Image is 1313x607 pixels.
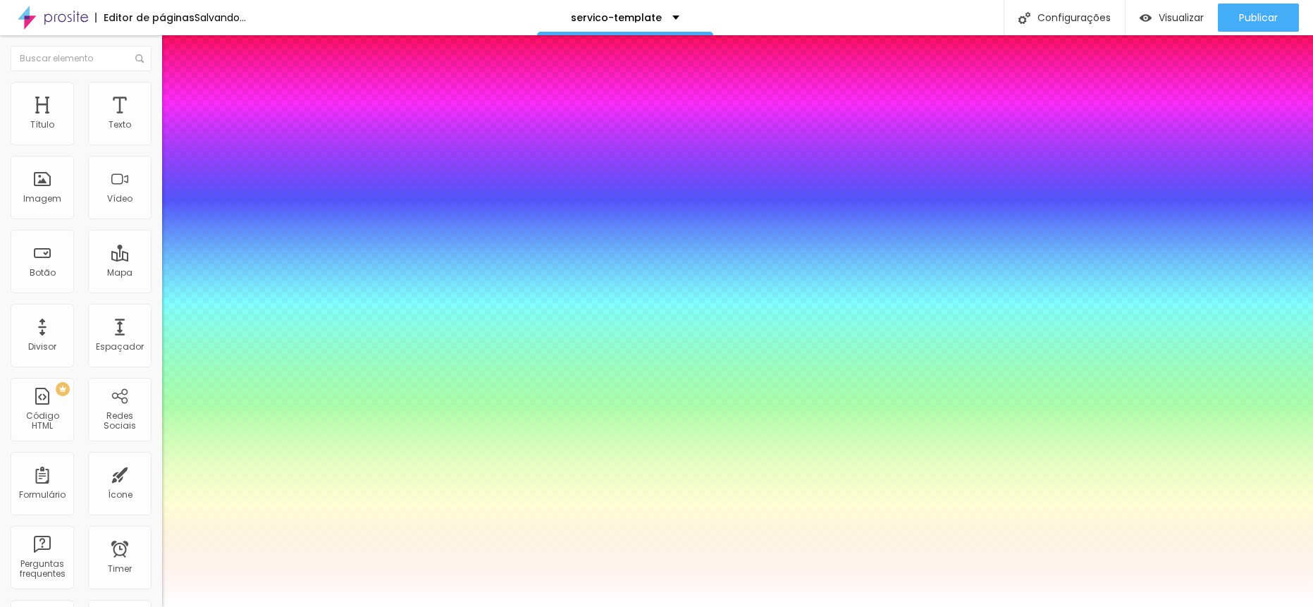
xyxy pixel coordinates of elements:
[571,13,662,23] p: servico-template
[14,559,70,580] div: Perguntas frequentes
[108,564,132,574] div: Timer
[107,268,132,278] div: Mapa
[95,13,195,23] div: Editor de páginas
[1126,4,1218,32] button: Visualizar
[109,120,131,130] div: Texto
[96,342,144,352] div: Espaçador
[107,194,132,204] div: Vídeo
[1140,12,1152,24] img: view-1.svg
[23,194,61,204] div: Imagem
[11,46,152,71] input: Buscar elemento
[30,120,54,130] div: Título
[1018,12,1030,24] img: Icone
[14,411,70,431] div: Código HTML
[1239,12,1278,23] span: Publicar
[1159,12,1204,23] span: Visualizar
[195,13,246,23] div: Salvando...
[135,54,144,63] img: Icone
[92,411,147,431] div: Redes Sociais
[108,490,132,500] div: Ícone
[1218,4,1299,32] button: Publicar
[28,342,56,352] div: Divisor
[30,268,56,278] div: Botão
[19,490,66,500] div: Formulário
